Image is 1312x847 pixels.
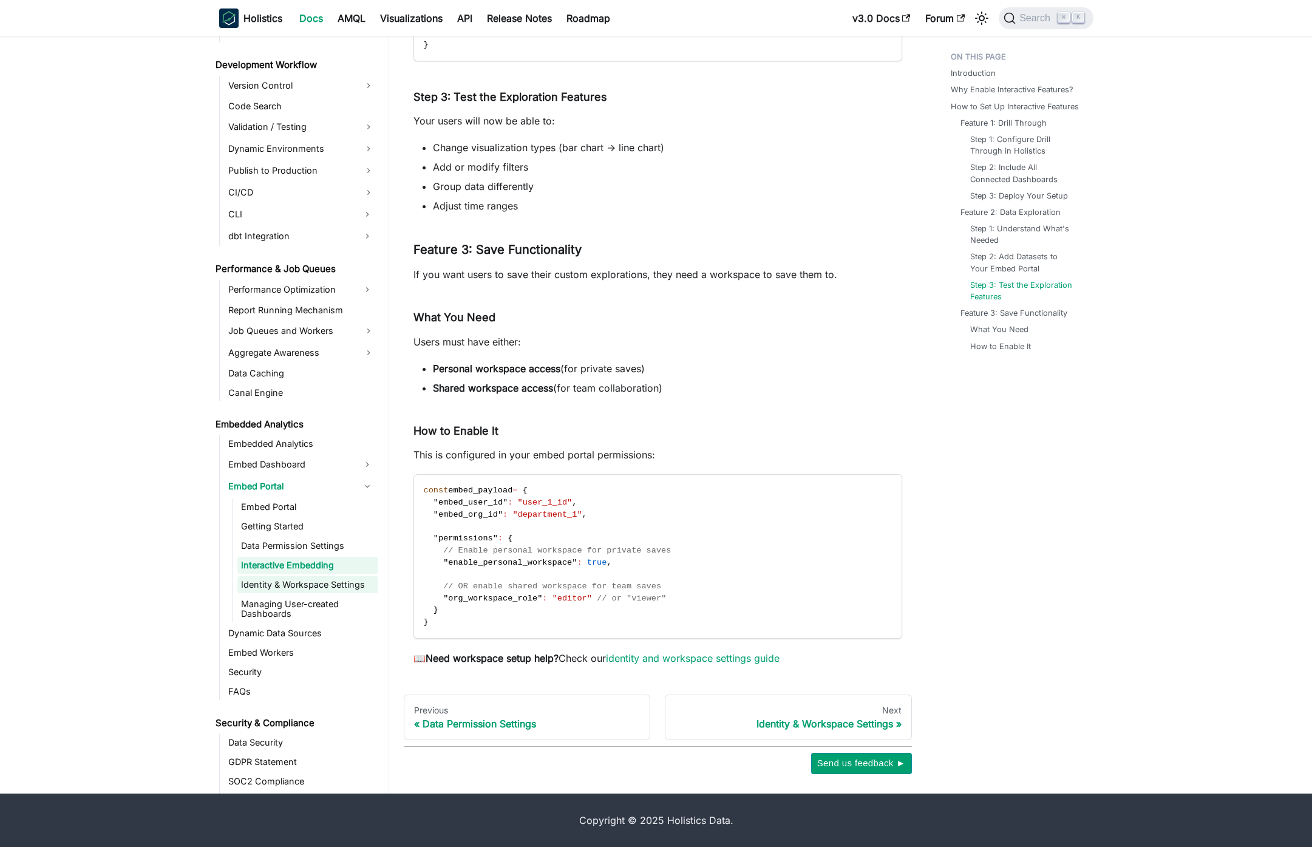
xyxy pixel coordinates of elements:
[404,695,912,741] nav: Docs pages
[424,617,429,627] span: }
[972,9,991,28] button: Switch between dark and light mode (currently light mode)
[577,558,582,567] span: :
[607,558,611,567] span: ,
[424,486,449,495] span: const
[951,67,996,79] a: Introduction
[424,40,429,49] span: }
[404,695,651,741] a: PreviousData Permission Settings
[212,260,378,277] a: Performance & Job Queues
[413,651,902,665] p: 📖 Check our
[433,605,438,614] span: }
[225,161,378,180] a: Publish to Production
[433,199,902,213] li: Adjust time ranges
[970,134,1076,157] a: Step 1: Configure Drill Through in Holistics
[414,705,641,716] div: Previous
[225,773,378,790] a: SOC2 Compliance
[1016,13,1058,24] span: Search
[330,9,373,28] a: AMQL
[356,226,378,246] button: Expand sidebar category 'dbt Integration'
[225,343,378,362] a: Aggregate Awareness
[212,56,378,73] a: Development Workflow
[443,558,577,567] span: "enable_personal_workspace"
[433,179,902,194] li: Group data differently
[512,486,517,495] span: =
[225,683,378,700] a: FAQs
[542,594,547,603] span: :
[225,753,378,770] a: GDPR Statement
[414,718,641,730] div: Data Permission Settings
[559,9,617,28] a: Roadmap
[225,477,356,496] a: Embed Portal
[572,498,577,507] span: ,
[225,280,356,299] a: Performance Optimization
[212,416,378,433] a: Embedded Analytics
[225,117,378,137] a: Validation / Testing
[552,594,592,603] span: "editor"
[845,9,918,28] a: v3.0 Docs
[480,9,559,28] a: Release Notes
[243,11,282,26] b: Holistics
[970,251,1076,274] a: Step 2: Add Datasets to Your Embed Portal
[970,190,1068,202] a: Step 3: Deploy Your Setup
[970,324,1028,335] a: What You Need
[225,455,356,474] a: Embed Dashboard
[225,205,356,224] a: CLI
[426,652,559,664] strong: Need workspace setup help?
[237,537,378,554] a: Data Permission Settings
[225,302,378,319] a: Report Running Mechanism
[951,84,1073,95] a: Why Enable Interactive Features?
[960,206,1061,218] a: Feature 2: Data Exploration
[675,718,902,730] div: Identity & Workspace Settings
[356,477,378,496] button: Collapse sidebar category 'Embed Portal'
[413,242,902,257] h3: Feature 3: Save Functionality
[225,321,378,341] a: Job Queues and Workers
[225,664,378,681] a: Security
[270,813,1042,828] div: Copyright © 2025 Holistics Data.
[1058,12,1070,23] kbd: ⌘
[413,424,902,438] h4: How to Enable It
[225,183,378,202] a: CI/CD
[503,510,508,519] span: :
[356,205,378,224] button: Expand sidebar category 'CLI'
[970,279,1076,302] a: Step 3: Test the Exploration Features
[413,335,902,349] p: Users must have either:
[606,652,780,664] a: identity and workspace settings guide
[433,534,498,543] span: "permissions"
[1072,12,1084,23] kbd: K
[675,705,902,716] div: Next
[951,101,1079,112] a: How to Set Up Interactive Features
[373,9,450,28] a: Visualizations
[433,381,902,395] li: (for team collaboration)
[413,114,902,128] p: Your users will now be able to:
[225,384,378,401] a: Canal Engine
[225,734,378,751] a: Data Security
[225,625,378,642] a: Dynamic Data Sources
[237,498,378,515] a: Embed Portal
[225,98,378,115] a: Code Search
[518,498,573,507] span: "user_1_id"
[237,557,378,574] a: Interactive Embedding
[225,435,378,452] a: Embedded Analytics
[960,307,1067,319] a: Feature 3: Save Functionality
[225,792,378,812] a: Data Processing Agreement
[237,576,378,593] a: Identity & Workspace Settings
[356,280,378,299] button: Expand sidebar category 'Performance Optimization'
[523,486,528,495] span: {
[219,9,239,28] img: Holistics
[665,695,912,741] a: NextIdentity & Workspace Settings
[413,311,902,325] h4: What You Need
[811,753,912,774] button: Send us feedback ►
[433,498,508,507] span: "embed_user_id"
[443,582,661,591] span: // OR enable shared workspace for team saves
[970,341,1031,352] a: How to Enable It
[508,498,512,507] span: :
[508,534,512,543] span: {
[225,226,356,246] a: dbt Integration
[443,546,671,555] span: // Enable personal workspace for private saves
[587,558,607,567] span: true
[960,117,1047,129] a: Feature 1: Drill Through
[433,160,902,174] li: Add or modify filters
[413,267,902,282] p: If you want users to save their custom explorations, they need a workspace to save them to.
[918,9,972,28] a: Forum
[582,510,587,519] span: ,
